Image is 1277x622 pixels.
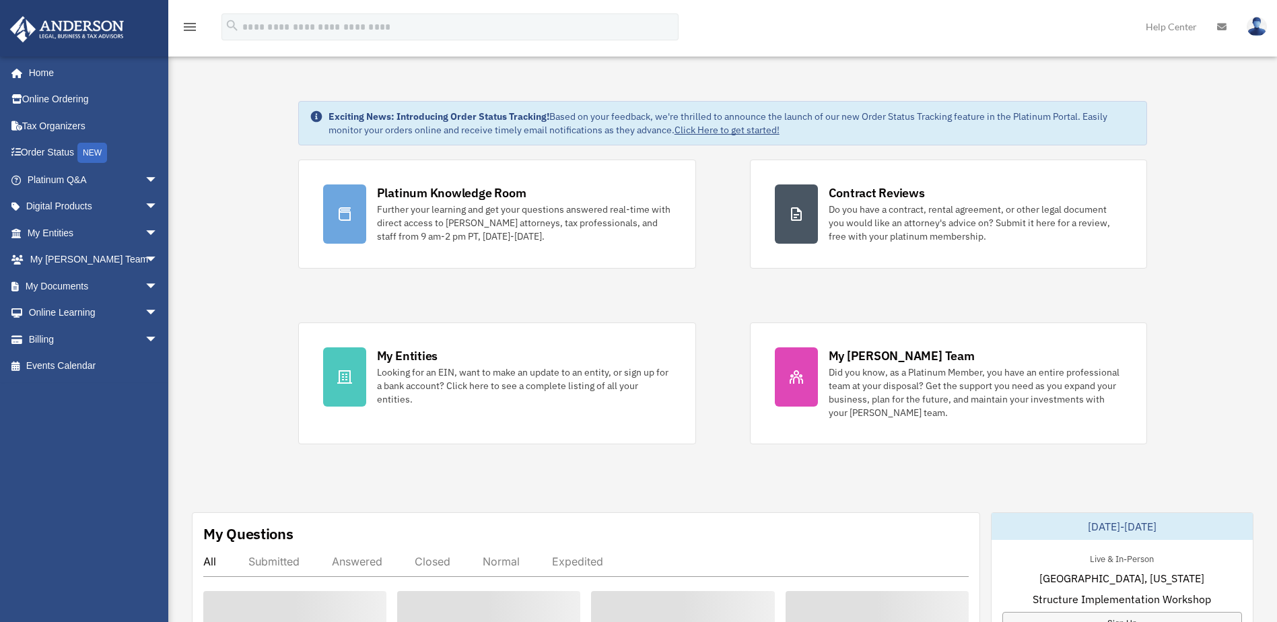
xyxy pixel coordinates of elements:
[1079,551,1165,565] div: Live & In-Person
[203,524,294,544] div: My Questions
[6,16,128,42] img: Anderson Advisors Platinum Portal
[552,555,603,568] div: Expedited
[829,366,1123,419] div: Did you know, as a Platinum Member, you have an entire professional team at your disposal? Get th...
[329,110,1136,137] div: Based on your feedback, we're thrilled to announce the launch of our new Order Status Tracking fe...
[9,219,178,246] a: My Entitiesarrow_drop_down
[829,203,1123,243] div: Do you have a contract, rental agreement, or other legal document you would like an attorney's ad...
[203,555,216,568] div: All
[329,110,549,123] strong: Exciting News: Introducing Order Status Tracking!
[145,246,172,274] span: arrow_drop_down
[483,555,520,568] div: Normal
[1039,570,1204,586] span: [GEOGRAPHIC_DATA], [US_STATE]
[829,184,925,201] div: Contract Reviews
[829,347,975,364] div: My [PERSON_NAME] Team
[145,219,172,247] span: arrow_drop_down
[9,193,178,220] a: Digital Productsarrow_drop_down
[298,160,696,269] a: Platinum Knowledge Room Further your learning and get your questions answered real-time with dire...
[9,139,178,167] a: Order StatusNEW
[145,326,172,353] span: arrow_drop_down
[675,124,780,136] a: Click Here to get started!
[9,273,178,300] a: My Documentsarrow_drop_down
[415,555,450,568] div: Closed
[145,166,172,194] span: arrow_drop_down
[750,160,1148,269] a: Contract Reviews Do you have a contract, rental agreement, or other legal document you would like...
[77,143,107,163] div: NEW
[9,353,178,380] a: Events Calendar
[377,184,526,201] div: Platinum Knowledge Room
[992,513,1253,540] div: [DATE]-[DATE]
[9,300,178,326] a: Online Learningarrow_drop_down
[225,18,240,33] i: search
[145,273,172,300] span: arrow_drop_down
[750,322,1148,444] a: My [PERSON_NAME] Team Did you know, as a Platinum Member, you have an entire professional team at...
[377,203,671,243] div: Further your learning and get your questions answered real-time with direct access to [PERSON_NAM...
[9,326,178,353] a: Billingarrow_drop_down
[145,193,172,221] span: arrow_drop_down
[1033,591,1211,607] span: Structure Implementation Workshop
[298,322,696,444] a: My Entities Looking for an EIN, want to make an update to an entity, or sign up for a bank accoun...
[377,366,671,406] div: Looking for an EIN, want to make an update to an entity, or sign up for a bank account? Click her...
[1247,17,1267,36] img: User Pic
[377,347,438,364] div: My Entities
[145,300,172,327] span: arrow_drop_down
[332,555,382,568] div: Answered
[9,166,178,193] a: Platinum Q&Aarrow_drop_down
[9,59,172,86] a: Home
[9,112,178,139] a: Tax Organizers
[248,555,300,568] div: Submitted
[182,19,198,35] i: menu
[9,246,178,273] a: My [PERSON_NAME] Teamarrow_drop_down
[9,86,178,113] a: Online Ordering
[182,24,198,35] a: menu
